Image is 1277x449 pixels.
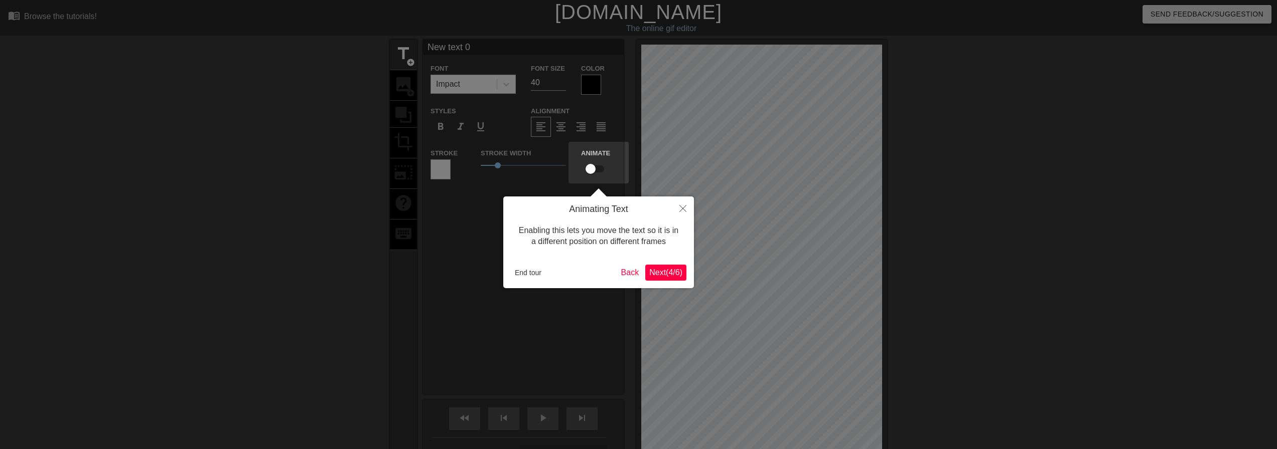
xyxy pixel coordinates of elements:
[645,265,686,281] button: Next
[511,265,545,280] button: End tour
[511,215,686,258] div: Enabling this lets you move the text so it is in a different position on different frames
[617,265,643,281] button: Back
[672,196,694,219] button: Close
[649,268,682,277] span: Next ( 4 / 6 )
[511,204,686,215] h4: Animating Text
